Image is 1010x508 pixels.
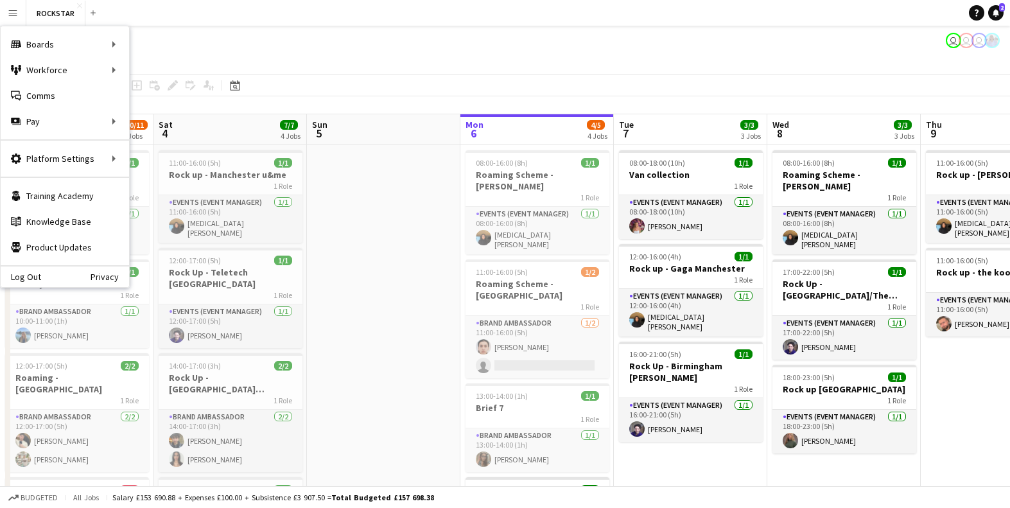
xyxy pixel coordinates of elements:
h3: Rock Up - [GEOGRAPHIC_DATA] Teletech [159,372,302,395]
app-job-card: 11:00-16:00 (5h)1/1Rock up - Manchester u&me1 RoleEvents (Event Manager)1/111:00-16:00 (5h)[MEDIC... [159,150,302,243]
h3: Rock Up - Birmingham [PERSON_NAME] [619,360,763,383]
h3: Van collection [619,169,763,180]
span: 1 Role [580,193,599,202]
span: 2 [999,3,1005,12]
a: Log Out [1,272,41,282]
span: 13:00-14:00 (1h) [476,391,528,401]
h3: Roaming Scheme - [GEOGRAPHIC_DATA] [466,278,609,301]
span: 11:00-16:00 (5h) [936,158,988,168]
span: 12:00-17:00 (5h) [169,256,221,265]
app-card-role: Events (Event Manager)1/116:00-21:00 (5h)[PERSON_NAME] [619,398,763,442]
span: 1/1 [581,158,599,168]
button: Budgeted [6,491,60,505]
span: 08:00-16:00 (8h) [476,158,528,168]
span: 11:00-16:00 (5h) [476,267,528,277]
span: 1 Role [120,396,139,405]
app-card-role: Events (Event Manager)1/117:00-22:00 (5h)[PERSON_NAME] [772,316,916,360]
span: 08:00-18:00 (10h) [629,158,685,168]
span: 1 Role [580,302,599,311]
span: 1 Role [734,181,753,191]
a: Comms [1,83,129,109]
h3: Rock up - Manchester u&me [159,169,302,180]
span: 1 Role [734,275,753,285]
span: 1 Role [274,290,292,300]
h3: Rock Up - [GEOGRAPHIC_DATA]/The Kooks [772,278,916,301]
a: Privacy [91,272,129,282]
app-job-card: 08:00-16:00 (8h)1/1Roaming Scheme - [PERSON_NAME]1 RoleEvents (Event Manager)1/108:00-16:00 (8h)[... [772,150,916,254]
app-card-role: Events (Event Manager)1/108:00-16:00 (8h)[MEDICAL_DATA][PERSON_NAME] [466,207,609,254]
a: Product Updates [1,234,129,260]
app-card-role: Events (Event Manager)1/118:00-23:00 (5h)[PERSON_NAME] [772,410,916,453]
span: 1/1 [581,391,599,401]
span: 11:00-16:00 (5h) [936,256,988,265]
a: 2 [988,5,1004,21]
app-job-card: 12:00-17:00 (5h)1/1Rock Up - Teletech [GEOGRAPHIC_DATA]1 RoleEvents (Event Manager)1/112:00-17:00... [159,248,302,348]
span: 7/7 [280,120,298,130]
span: 1 Role [120,290,139,300]
span: 1/1 [735,252,753,261]
h3: Rock up [GEOGRAPHIC_DATA] [772,383,916,395]
h3: Rock up - Gaga Manchester [619,263,763,274]
app-job-card: 08:00-18:00 (10h)1/1Van collection1 RoleEvents (Event Manager)1/108:00-18:00 (10h)[PERSON_NAME] [619,150,763,239]
span: 18:00-23:00 (5h) [783,372,835,382]
span: Tue [619,119,634,130]
app-job-card: 10:00-11:00 (1h)1/1Survey incentive1 RoleBrand Ambassador1/110:00-11:00 (1h)[PERSON_NAME] [5,259,149,348]
h3: Roaming Scheme - [PERSON_NAME] [466,169,609,192]
span: 3/3 [740,120,758,130]
h3: Rock Up - Teletech [GEOGRAPHIC_DATA] [159,267,302,290]
app-card-role: Events (Event Manager)1/112:00-17:00 (5h)[PERSON_NAME] [159,304,302,348]
span: 2/2 [121,361,139,371]
app-job-card: 13:00-14:00 (1h)1/1Brief 71 RoleBrand Ambassador1/113:00-14:00 (1h)[PERSON_NAME] [466,383,609,472]
span: 16:00-21:00 (5h) [629,349,681,359]
span: Mon [466,119,483,130]
button: ROCKSTAR [26,1,85,26]
span: 1 Role [734,384,753,394]
app-job-card: 17:00-22:00 (5h)1/1Rock Up - [GEOGRAPHIC_DATA]/The Kooks1 RoleEvents (Event Manager)1/117:00-22:0... [772,259,916,360]
app-job-card: 14:00-17:00 (3h)2/2Rock Up - [GEOGRAPHIC_DATA] Teletech1 RoleBrand Ambassador2/214:00-17:00 (3h)[... [159,353,302,472]
span: 1/1 [274,256,292,265]
span: 4 [157,126,173,141]
span: 3/3 [274,485,292,495]
span: 4/5 [587,120,605,130]
div: 08:00-16:00 (8h)1/1Roaming Scheme - [PERSON_NAME]1 RoleEvents (Event Manager)1/108:00-16:00 (8h)[... [466,150,609,254]
app-card-role: Events (Event Manager)1/111:00-16:00 (5h)[MEDICAL_DATA][PERSON_NAME] [159,195,302,243]
span: 2/2 [274,361,292,371]
span: 1/1 [888,372,906,382]
span: 08:00-16:00 (8h) [783,158,835,168]
div: 4 Jobs [281,131,300,141]
span: 3/3 [894,120,912,130]
span: Wed [772,119,789,130]
span: Thu [926,119,942,130]
div: 4 Jobs [588,131,607,141]
app-card-role: Brand Ambassador1/110:00-11:00 (1h)[PERSON_NAME] [5,304,149,348]
div: Platform Settings [1,146,129,171]
span: 1 Role [887,396,906,405]
app-job-card: 18:00-23:00 (5h)1/1Rock up [GEOGRAPHIC_DATA]1 RoleEvents (Event Manager)1/118:00-23:00 (5h)[PERSO... [772,365,916,453]
h3: Roaming - [GEOGRAPHIC_DATA] [5,372,149,395]
h3: Brief 7 [466,402,609,414]
app-job-card: 16:00-21:00 (5h)1/1Rock Up - Birmingham [PERSON_NAME]1 RoleEvents (Event Manager)1/116:00-21:00 (... [619,342,763,442]
span: 10/11 [122,120,148,130]
app-job-card: 11:00-16:00 (5h)1/2Roaming Scheme - [GEOGRAPHIC_DATA]1 RoleBrand Ambassador1/211:00-16:00 (5h)[PE... [466,259,609,378]
app-job-card: 12:00-17:00 (5h)2/2Roaming - [GEOGRAPHIC_DATA]1 RoleBrand Ambassador2/212:00-17:00 (5h)[PERSON_NA... [5,353,149,472]
h3: Roaming Scheme - [PERSON_NAME] [772,169,916,192]
span: 1 Role [887,193,906,202]
span: 1/1 [888,158,906,168]
span: 11:00-16:00 (5h) [169,158,221,168]
div: Workforce [1,57,129,83]
app-card-role: Brand Ambassador1/113:00-14:00 (1h)[PERSON_NAME] [466,428,609,472]
span: All jobs [71,493,101,502]
app-user-avatar: Ed Harvey [959,33,974,48]
div: Salary £153 690.88 + Expenses £100.00 + Subsistence £3 907.50 = [112,493,434,502]
app-card-role: Brand Ambassador2/212:00-17:00 (5h)[PERSON_NAME][PERSON_NAME] [5,410,149,472]
span: 21:00-22:00 (1h) [476,485,528,495]
span: 7 [617,126,634,141]
app-card-role: Events (Event Manager)1/108:00-18:00 (10h)[PERSON_NAME] [619,195,763,239]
